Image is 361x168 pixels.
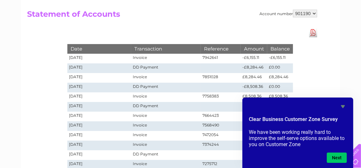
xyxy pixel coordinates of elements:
td: DD Payment [131,83,201,92]
td: -£6,155.11 [267,54,293,63]
td: -£6,155.11 [241,54,267,63]
td: 7568490 [201,121,241,131]
td: [DATE] [67,83,131,92]
th: Balance [267,44,293,53]
td: 7758383 [201,92,241,102]
td: Invoice [131,73,201,83]
a: 0333 014 3131 [239,3,284,11]
td: £0.00 [267,83,293,92]
th: Reference [201,44,241,53]
td: 7851028 [201,73,241,83]
td: £0.00 [267,63,293,73]
td: -£2,123.56 [241,141,267,150]
td: [DATE] [67,131,131,141]
button: Next question [327,153,347,163]
a: Download Pdf [309,28,317,37]
img: logo.png [13,17,45,36]
td: -£2,266.88 [241,150,267,160]
a: Contact [318,27,334,32]
th: Date [67,44,131,53]
button: Hide survey [339,103,347,110]
div: Clear Business is a trading name of Verastar Limited (registered in [GEOGRAPHIC_DATA] No. 3667643... [29,4,333,31]
td: -£8,508.36 [241,83,267,92]
td: DD Payment [131,63,201,73]
a: Log out [340,27,355,32]
td: DD Payment [131,150,201,160]
td: Invoice [131,92,201,102]
a: Water [248,27,260,32]
td: £8,284.46 [241,73,267,83]
td: Invoice [131,121,201,131]
p: We have been working really hard to improve the self-serve options available to you on Customer Zone [249,129,347,147]
a: Energy [264,27,278,32]
div: Clear Business Customer Zone Survey [249,103,347,163]
td: Invoice [131,54,201,63]
td: [DATE] [67,54,131,63]
td: £1,858.42 [241,121,267,131]
td: [DATE] [67,92,131,102]
h2: Statement of Accounts [27,10,317,22]
td: [DATE] [67,73,131,83]
h2: Clear Business Customer Zone Survey [249,116,347,126]
td: 7374244 [201,141,241,150]
a: Telecoms [282,27,301,32]
td: 7942641 [201,54,241,63]
td: £8,284.46 [267,73,293,83]
td: -£8,284.46 [241,63,267,73]
td: [DATE] [67,121,131,131]
td: [DATE] [67,150,131,160]
td: Invoice [131,112,201,121]
td: 7472054 [201,131,241,141]
td: Invoice [131,131,201,141]
th: Transaction [131,44,201,53]
td: £231.57 [241,131,267,141]
th: Amount [241,44,267,53]
td: [DATE] [67,112,131,121]
td: £8,508.36 [241,92,267,102]
div: Account number [259,10,317,17]
td: [DATE] [67,63,131,73]
td: DD Payment [131,102,201,112]
td: [DATE] [67,141,131,150]
td: £8,508.36 [267,92,293,102]
td: 7664423 [201,112,241,121]
td: Invoice [131,141,201,150]
a: Blog [305,27,314,32]
td: [DATE] [67,102,131,112]
td: £2,189.75 [241,112,267,121]
td: -£2,156.18 [241,102,267,112]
